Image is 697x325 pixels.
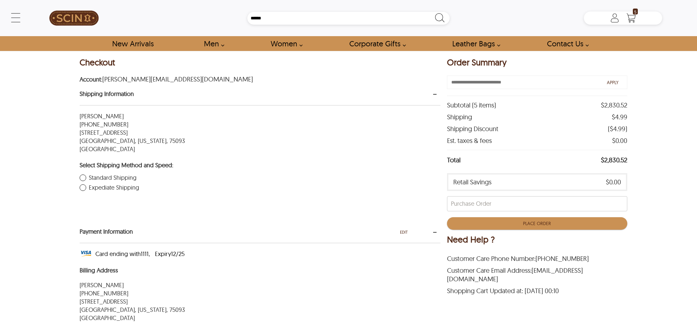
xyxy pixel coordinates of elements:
[539,36,592,51] a: contact-us
[447,254,535,263] span: Customer Care Phone Number
[80,128,260,137] p: Address 2808 Darlington Dr., Suite
[447,58,627,72] div: Order Summary
[80,228,133,236] a: Press Enter to Close Payment Information
[625,13,638,23] a: Shopping Cart
[80,297,260,306] p: Address 2808 Darlington Dr., Suite
[80,145,260,153] p: Country United States
[80,289,260,297] p: Phone 813-406-0207
[49,3,99,33] img: SCIN
[95,251,185,257] div: Card ending with 1111, Expiry 12/25
[447,266,532,274] span: Customer Care Email Address
[453,178,491,186] span: Retail Savings
[80,58,440,72] div: Checkout
[196,36,228,51] a: shop men's leather jackets
[80,228,133,235] span: Press Enter to Close Payment Information
[447,235,495,246] div: Need Help ?
[80,112,260,120] p: Full Name Ahmad Siddiqui
[447,153,461,167] span: Total
[447,217,627,230] button: Place Order
[80,184,432,191] label: expediateShipping is unchecked
[80,90,134,99] a: Press Enter to Close Shipping Information
[447,99,627,111] div: Subtotal 5 items $2,830.52
[80,76,102,83] span: Account
[447,135,627,147] div: Est. taxes & fees $0.00
[35,3,113,33] a: SCIN
[612,136,627,145] span: $0.00
[445,36,504,51] a: Shop Leather Bags
[342,36,410,51] a: Shop Leather Corporate Gifts
[447,235,627,249] div: Need Help ?
[447,266,583,283] a: [EMAIL_ADDRESS][DOMAIN_NAME]
[606,178,621,186] span: $0.00
[633,9,638,14] span: 5
[447,101,496,109] span: Subtotal ( 5 items )
[80,174,432,181] label: standardShipping is checked
[80,58,115,69] div: Checkout
[447,150,627,170] div: Total $2,830.52
[80,161,440,169] div: Select Shipping Method and Speed
[80,263,440,278] div: Billing Address
[608,125,627,133] span: ( $4.99 )
[447,285,627,297] div: Shopping Cart Updated at: Sep 11 2025, 00:10
[447,136,492,145] span: Est. taxes & fees
[400,228,408,236] span: EDIT
[447,111,627,123] div: Shipping $4.99
[447,123,627,135] div: Shipping Discount $4.99
[607,80,618,85] span: Apply
[102,72,253,83] span: [PERSON_NAME][EMAIL_ADDRESS][DOMAIN_NAME]
[447,173,627,191] div: Retail Savings $0.00
[535,254,589,263] a: ‪[PHONE_NUMBER]‬
[601,153,627,167] span: $2,830.52
[80,306,260,314] p: City Plano, State Texas, ZipCode 75093
[447,287,559,295] span: Shopping Cart Updated at: [DATE] 00:10
[80,281,260,289] p: Full Name Ahmad Siddiqui
[80,250,92,258] img: VISA
[447,113,472,121] span: Shipping
[80,137,260,145] p: City Plano, State Texas, ZipCode 75093
[80,314,260,322] p: Country United States
[263,36,306,51] a: Shop Women Leather Jackets
[80,120,260,128] p: Phone 813-406-0207
[612,113,627,121] span: $4.99
[447,125,498,133] span: Shipping Discount
[447,58,507,69] div: Order Summary
[105,36,161,51] a: Shop New Arrivals
[601,101,627,109] span: $2,830.52
[80,90,134,98] span: Press Enter to Close Shipping Information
